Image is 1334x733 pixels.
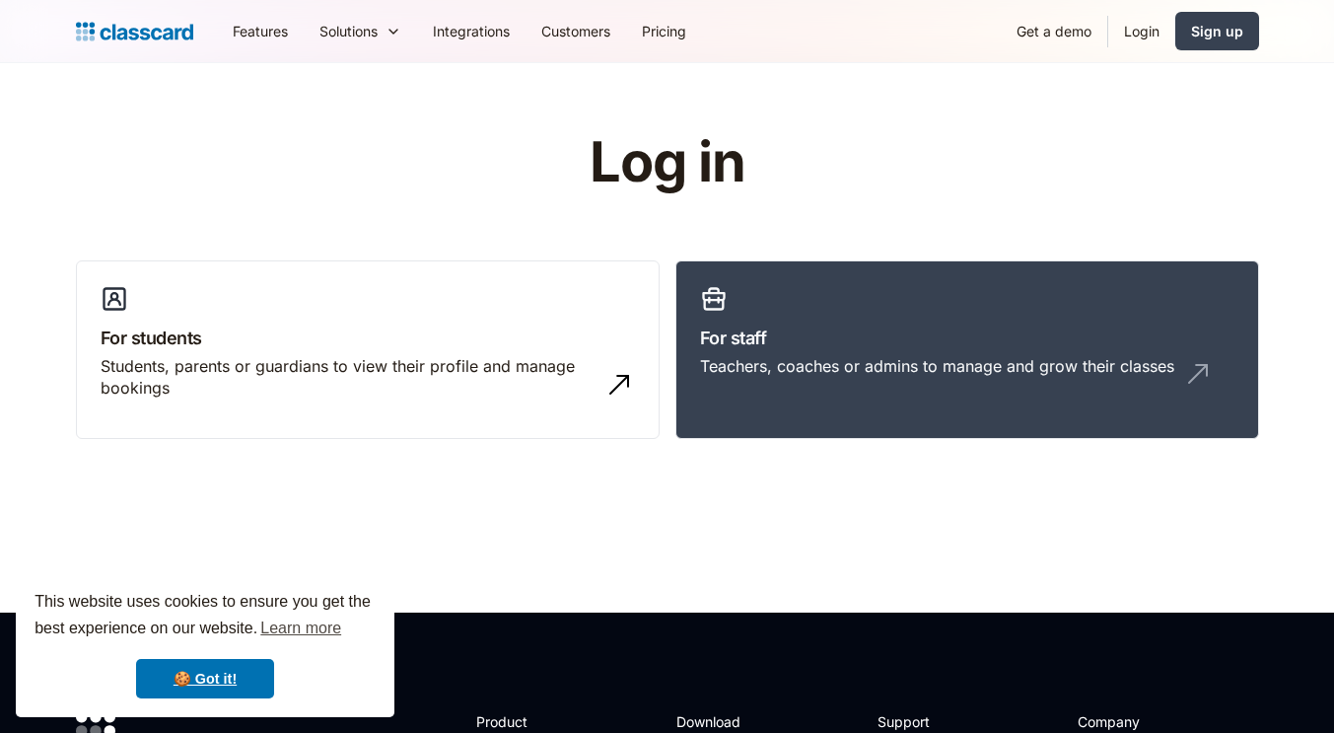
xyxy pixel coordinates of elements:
h2: Support [878,711,957,732]
a: learn more about cookies [257,614,344,643]
div: Students, parents or guardians to view their profile and manage bookings [101,355,596,400]
div: Sign up [1191,21,1243,41]
a: Get a demo [1001,9,1107,53]
a: Pricing [626,9,702,53]
h3: For students [101,325,635,351]
h2: Product [476,711,582,732]
a: home [76,18,193,45]
div: cookieconsent [16,571,394,717]
a: Features [217,9,304,53]
a: Sign up [1175,12,1259,50]
a: Integrations [417,9,526,53]
div: Solutions [319,21,378,41]
h1: Log in [354,132,980,193]
a: For studentsStudents, parents or guardians to view their profile and manage bookings [76,260,660,440]
a: Customers [526,9,626,53]
div: Solutions [304,9,417,53]
a: dismiss cookie message [136,659,274,698]
a: For staffTeachers, coaches or admins to manage and grow their classes [675,260,1259,440]
div: Teachers, coaches or admins to manage and grow their classes [700,355,1174,377]
a: Login [1108,9,1175,53]
h3: For staff [700,325,1234,351]
h2: Company [1078,711,1209,732]
h2: Download [676,711,757,732]
span: This website uses cookies to ensure you get the best experience on our website. [35,590,376,643]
